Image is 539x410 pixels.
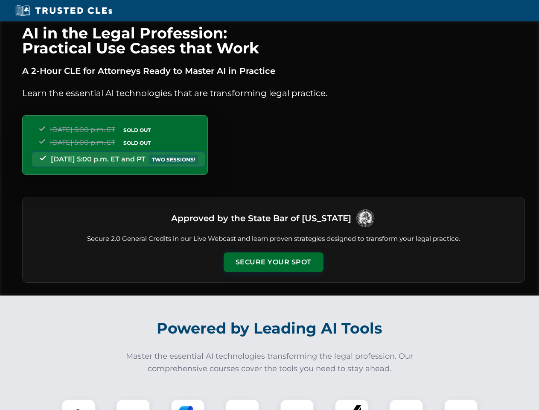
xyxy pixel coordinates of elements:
button: Secure Your Spot [224,252,323,272]
img: Logo [355,208,376,229]
span: [DATE] 5:00 p.m. ET [50,126,115,134]
span: [DATE] 5:00 p.m. ET [50,138,115,146]
img: Trusted CLEs [13,4,115,17]
h2: Powered by Leading AI Tools [33,313,506,343]
p: Master the essential AI technologies transforming the legal profession. Our comprehensive courses... [120,350,419,375]
span: SOLD OUT [120,138,154,147]
span: SOLD OUT [120,126,154,135]
h1: AI in the Legal Profession: Practical Use Cases that Work [22,26,525,56]
h3: Approved by the State Bar of [US_STATE] [171,211,351,226]
p: Secure 2.0 General Credits in our Live Webcast and learn proven strategies designed to transform ... [33,234,514,244]
p: Learn the essential AI technologies that are transforming legal practice. [22,86,525,100]
p: A 2-Hour CLE for Attorneys Ready to Master AI in Practice [22,64,525,78]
